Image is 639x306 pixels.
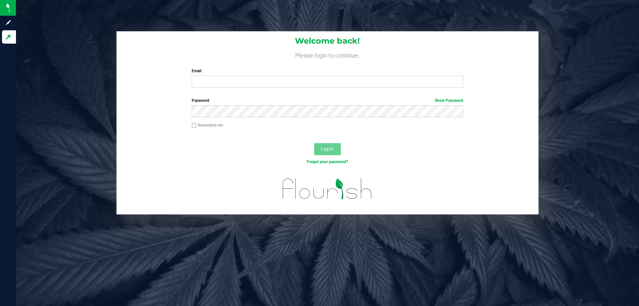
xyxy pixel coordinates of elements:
[314,143,341,155] button: Log In
[192,122,223,128] label: Remember me
[5,19,12,26] inline-svg: Sign up
[192,68,463,74] label: Email
[307,159,348,164] a: Forgot your password?
[321,146,334,152] span: Log In
[116,51,538,59] h4: Please login to continue.
[435,98,463,103] a: Show Password
[275,172,380,206] img: flourish_logo.svg
[5,34,12,40] inline-svg: Log in
[116,37,538,45] h1: Welcome back!
[192,98,209,103] span: Password
[192,123,196,128] input: Remember me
